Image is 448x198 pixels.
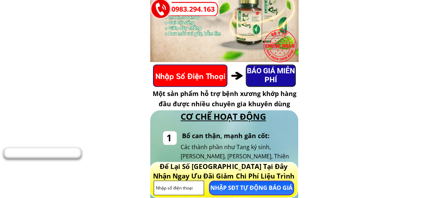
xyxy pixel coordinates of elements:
[210,181,293,194] p: NHẬP SĐT TỰ ĐỘNG BÁO GIÁ
[154,65,227,86] input: Nhập Số Điện Thoại
[246,65,295,86] p: BÁO GIÁ MIỄN PHÍ
[182,131,280,141] h3: Bổ can thận, mạnh gân cốt:
[151,162,296,181] h3: Để Lại Số [GEOGRAPHIC_DATA] Tại Đây Nhận Ngay Ưu Đãi Giảm Chi Phí Liệu Trình
[152,89,297,109] h3: Một sản phẩm hỗ trợ bệnh xương khớp hàng đầu được nhiều chuyên gia khuyên dùng
[166,131,172,146] h3: 1
[173,110,274,123] h3: CƠ CHẾ HOẠT ĐỘNG
[154,181,204,195] input: Nhập số điện thoại
[171,4,218,15] a: 0983.294.163
[181,143,290,179] div: Các thành phần như Tang ký sinh, [PERSON_NAME], [PERSON_NAME], Thiên niên kiện giúp hỗ trợ tăng c...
